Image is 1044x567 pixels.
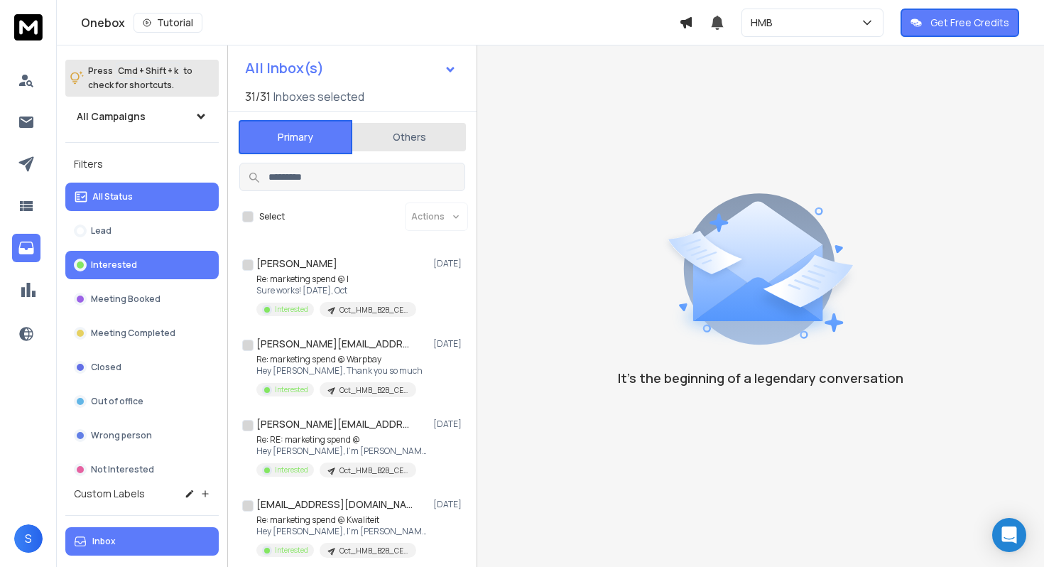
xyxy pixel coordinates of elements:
[245,61,324,75] h1: All Inbox(s)
[256,514,427,526] p: Re: marketing spend @ Kwaliteit
[234,54,468,82] button: All Inbox(s)
[91,464,154,475] p: Not Interested
[65,387,219,416] button: Out of office
[256,354,423,365] p: Re: marketing spend @ Warpbay
[433,258,465,269] p: [DATE]
[256,256,337,271] h1: [PERSON_NAME]
[14,524,43,553] button: S
[65,455,219,484] button: Not Interested
[134,13,202,33] button: Tutorial
[256,526,427,537] p: Hey [PERSON_NAME], I’m [PERSON_NAME], I lead
[65,285,219,313] button: Meeting Booked
[65,183,219,211] button: All Status
[273,88,364,105] h3: Inboxes selected
[256,337,413,351] h1: [PERSON_NAME][EMAIL_ADDRESS][DOMAIN_NAME]
[339,546,408,556] p: Oct_HMB_B2B_CEO_India_11-100
[91,293,161,305] p: Meeting Booked
[245,88,271,105] span: 31 / 31
[433,418,465,430] p: [DATE]
[275,384,308,395] p: Interested
[256,434,427,445] p: Re: RE: marketing spend @
[433,338,465,350] p: [DATE]
[91,362,121,373] p: Closed
[91,430,152,441] p: Wrong person
[65,102,219,131] button: All Campaigns
[275,465,308,475] p: Interested
[618,368,903,388] p: It’s the beginning of a legendary conversation
[339,305,408,315] p: Oct_HMB_B2B_CEO_India_11-100
[81,13,679,33] div: Onebox
[433,499,465,510] p: [DATE]
[91,259,137,271] p: Interested
[92,536,116,547] p: Inbox
[256,445,427,457] p: Hey [PERSON_NAME], I’m [PERSON_NAME], I lead
[352,121,466,153] button: Others
[256,417,413,431] h1: [PERSON_NAME][EMAIL_ADDRESS][DOMAIN_NAME]
[256,365,423,377] p: Hey [PERSON_NAME], Thank you so much
[256,497,413,512] h1: [EMAIL_ADDRESS][DOMAIN_NAME]
[65,217,219,245] button: Lead
[275,545,308,556] p: Interested
[91,225,112,237] p: Lead
[65,319,219,347] button: Meeting Completed
[930,16,1009,30] p: Get Free Credits
[65,251,219,279] button: Interested
[92,191,133,202] p: All Status
[259,211,285,222] label: Select
[74,487,145,501] h3: Custom Labels
[65,353,219,382] button: Closed
[65,154,219,174] h3: Filters
[77,109,146,124] h1: All Campaigns
[256,274,416,285] p: Re: marketing spend @ I
[91,396,143,407] p: Out of office
[992,518,1026,552] div: Open Intercom Messenger
[751,16,778,30] p: HMB
[65,421,219,450] button: Wrong person
[256,285,416,296] p: Sure works! [DATE], Oct
[339,385,408,396] p: Oct_HMB_B2B_CEO_India_11-100
[116,63,180,79] span: Cmd + Shift + k
[239,120,352,154] button: Primary
[88,64,192,92] p: Press to check for shortcuts.
[339,465,408,476] p: Oct_HMB_B2B_CEO_India_11-100
[65,527,219,556] button: Inbox
[275,304,308,315] p: Interested
[901,9,1019,37] button: Get Free Credits
[91,328,175,339] p: Meeting Completed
